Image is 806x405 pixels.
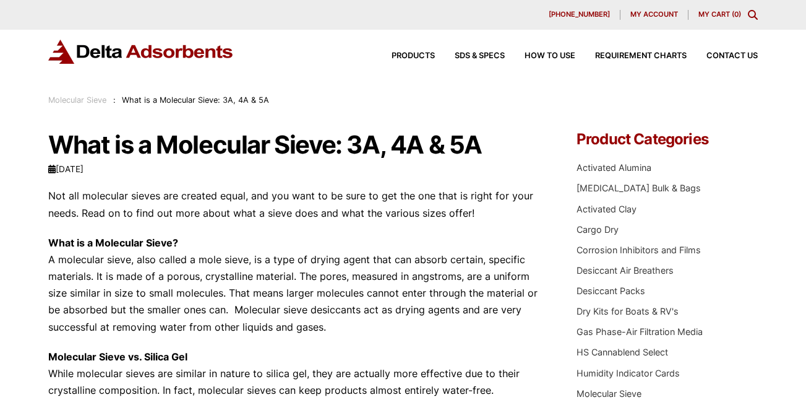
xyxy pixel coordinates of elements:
[698,10,741,19] a: My Cart (0)
[575,52,687,60] a: Requirement Charts
[577,306,679,316] a: Dry Kits for Boats & RV's
[435,52,505,60] a: SDS & SPECS
[706,52,758,60] span: Contact Us
[577,368,680,378] a: Humidity Indicator Cards
[687,52,758,60] a: Contact Us
[595,52,687,60] span: Requirement Charts
[48,349,541,399] p: While molecular sieves are similar in nature to silica gel, they are actually more effective due ...
[48,164,84,174] time: [DATE]
[577,204,637,214] a: Activated Clay
[48,235,541,336] p: A molecular sieve, also called a mole sieve, is a type of drying agent that can absorb certain, s...
[122,95,269,105] span: What is a Molecular Sieve: 3A, 4A & 5A
[577,347,668,357] a: HS Cannablend Select
[577,183,701,193] a: [MEDICAL_DATA] Bulk & Bags
[549,11,610,18] span: [PHONE_NUMBER]
[577,132,758,147] h4: Product Categories
[577,162,651,173] a: Activated Alumina
[577,224,619,235] a: Cargo Dry
[539,10,620,20] a: [PHONE_NUMBER]
[630,11,678,18] span: My account
[48,188,541,221] p: Not all molecular sieves are created equal, and you want to be sure to get the one that is right ...
[113,95,116,105] span: :
[392,52,435,60] span: Products
[48,40,234,64] img: Delta Adsorbents
[48,351,187,363] strong: Molecular Sieve vs. Silica Gel
[748,10,758,20] div: Toggle Modal Content
[620,10,688,20] a: My account
[505,52,575,60] a: How to Use
[577,326,703,337] a: Gas Phase-Air Filtration Media
[577,285,645,296] a: Desiccant Packs
[734,10,739,19] span: 0
[577,245,701,255] a: Corrosion Inhibitors and Films
[48,95,106,105] a: Molecular Sieve
[577,388,641,399] a: Molecular Sieve
[577,265,674,276] a: Desiccant Air Breathers
[525,52,575,60] span: How to Use
[372,52,435,60] a: Products
[48,132,541,158] h1: What is a Molecular Sieve: 3A, 4A & 5A
[48,237,178,249] strong: What is a Molecular Sieve?
[455,52,505,60] span: SDS & SPECS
